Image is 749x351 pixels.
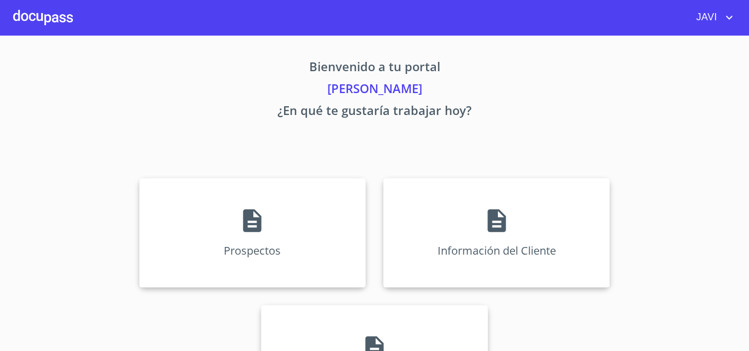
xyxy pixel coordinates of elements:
[688,9,736,26] button: account of current user
[438,243,556,258] p: Información del Cliente
[37,79,712,101] p: [PERSON_NAME]
[224,243,281,258] p: Prospectos
[37,57,712,79] p: Bienvenido a tu portal
[37,101,712,123] p: ¿En qué te gustaría trabajar hoy?
[688,9,723,26] span: JAVI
